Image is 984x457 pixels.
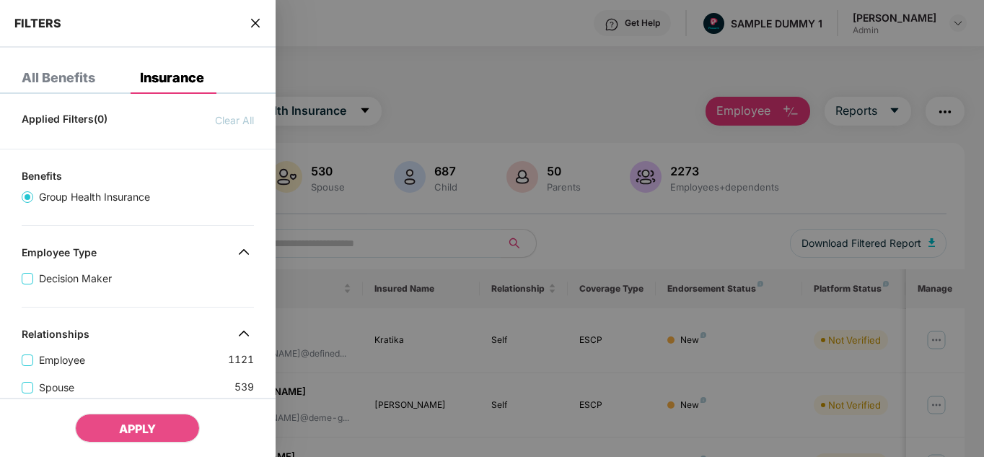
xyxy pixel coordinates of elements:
[250,16,261,30] span: close
[22,71,95,85] div: All Benefits
[75,414,200,443] button: APPLY
[232,322,255,345] img: svg+xml;base64,PHN2ZyB4bWxucz0iaHR0cDovL3d3dy53My5vcmcvMjAwMC9zdmciIHdpZHRoPSIzMiIgaGVpZ2h0PSIzMi...
[33,189,156,205] span: Group Health Insurance
[33,352,91,368] span: Employee
[33,271,118,287] span: Decision Maker
[33,380,80,396] span: Spouse
[14,16,61,30] span: FILTERS
[215,113,254,129] span: Clear All
[234,379,254,396] span: 539
[140,71,204,85] div: Insurance
[119,422,156,436] span: APPLY
[228,352,254,368] span: 1121
[22,246,97,264] div: Employee Type
[22,328,89,345] div: Relationships
[22,113,107,129] span: Applied Filters(0)
[232,240,255,264] img: svg+xml;base64,PHN2ZyB4bWxucz0iaHR0cDovL3d3dy53My5vcmcvMjAwMC9zdmciIHdpZHRoPSIzMiIgaGVpZ2h0PSIzMi...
